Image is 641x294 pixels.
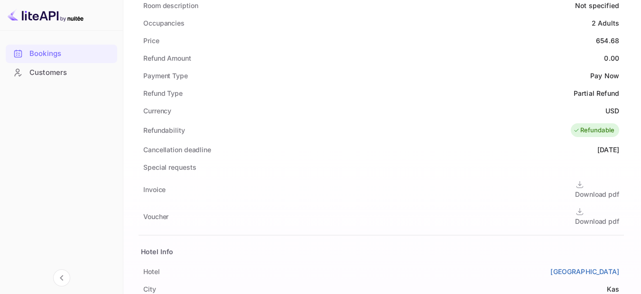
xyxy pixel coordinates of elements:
div: Hotel [143,266,160,276]
button: Collapse navigation [53,269,70,286]
div: Customers [6,64,117,82]
div: Download pdf [575,189,619,199]
div: Partial Refund [574,88,619,98]
img: LiteAPI logo [8,8,84,23]
div: Pay Now [590,71,619,81]
a: Bookings [6,45,117,62]
div: Refund Type [143,88,183,98]
div: Currency [143,106,171,116]
div: Special requests [143,162,196,172]
div: Invoice [143,184,166,194]
div: USD [605,106,619,116]
div: Payment Type [143,71,188,81]
div: Room description [143,0,198,10]
div: Hotel Info [141,247,174,257]
div: 0.00 [604,53,619,63]
a: Customers [6,64,117,81]
div: Bookings [6,45,117,63]
div: Occupancies [143,18,185,28]
div: Kas [607,284,619,294]
div: Voucher [143,211,168,221]
div: Refundable [573,126,615,135]
div: 654.68 [596,36,619,46]
div: Not specified [575,0,619,10]
div: Refundability [143,125,185,135]
a: [GEOGRAPHIC_DATA] [550,266,619,276]
div: Refund Amount [143,53,191,63]
div: Price [143,36,159,46]
div: Customers [29,67,112,78]
div: [DATE] [597,145,619,155]
div: City [143,284,156,294]
div: Download pdf [575,216,619,226]
div: 2 Adults [592,18,619,28]
div: Cancellation deadline [143,145,211,155]
div: Bookings [29,48,112,59]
